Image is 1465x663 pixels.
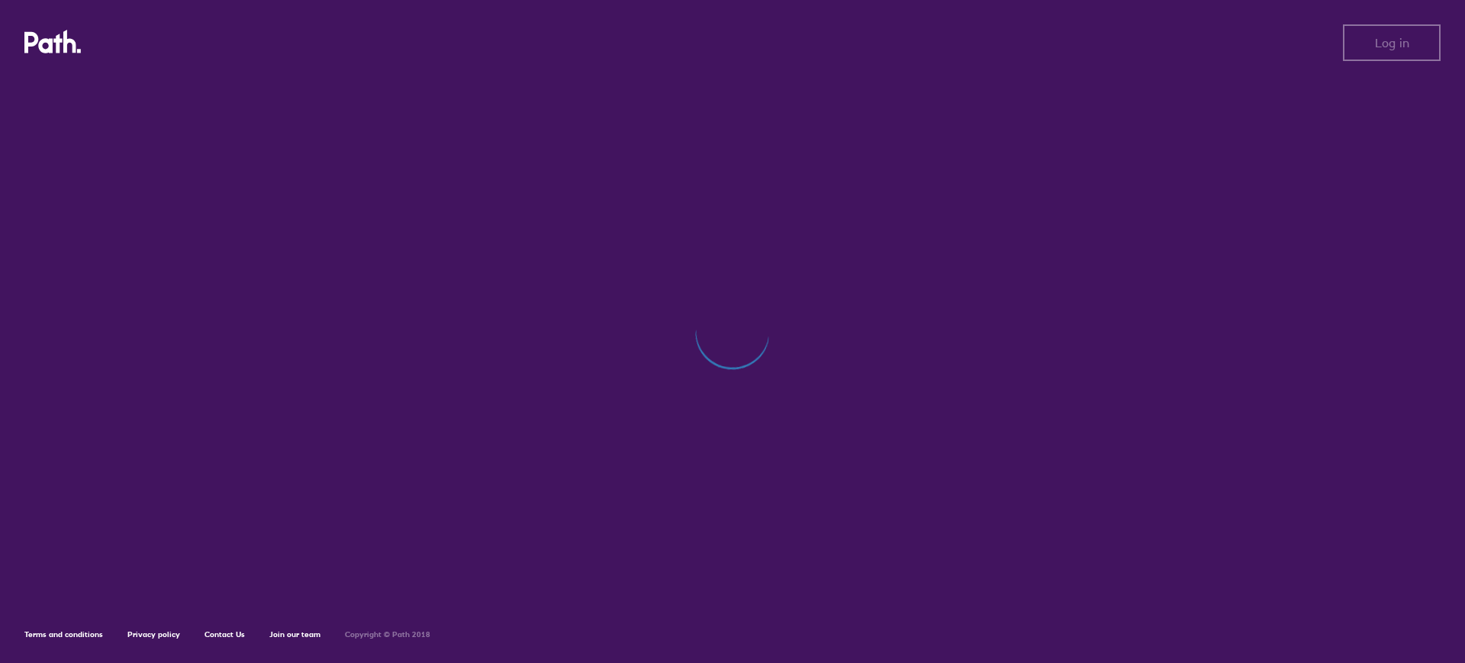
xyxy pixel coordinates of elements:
h6: Copyright © Path 2018 [345,630,430,639]
span: Log in [1375,36,1409,50]
button: Log in [1343,24,1441,61]
a: Privacy policy [127,629,180,639]
a: Terms and conditions [24,629,103,639]
a: Join our team [269,629,320,639]
a: Contact Us [204,629,245,639]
